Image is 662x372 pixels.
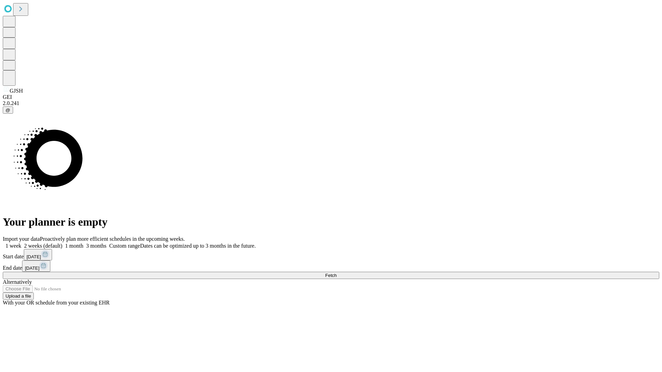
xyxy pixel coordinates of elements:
span: Fetch [325,273,337,278]
button: @ [3,106,13,114]
span: [DATE] [25,266,39,271]
button: [DATE] [24,249,52,260]
span: [DATE] [27,254,41,259]
span: @ [6,107,10,113]
button: Upload a file [3,292,34,300]
span: Proactively plan more efficient schedules in the upcoming weeks. [40,236,185,242]
h1: Your planner is empty [3,216,659,228]
span: 3 months [86,243,107,249]
div: GEI [3,94,659,100]
span: 2 weeks (default) [24,243,62,249]
div: 2.0.241 [3,100,659,106]
span: Alternatively [3,279,32,285]
span: Import your data [3,236,40,242]
button: [DATE] [22,260,50,272]
span: GJSH [10,88,23,94]
div: Start date [3,249,659,260]
span: Custom range [109,243,140,249]
div: End date [3,260,659,272]
span: 1 month [65,243,83,249]
button: Fetch [3,272,659,279]
span: 1 week [6,243,21,249]
span: With your OR schedule from your existing EHR [3,300,110,306]
span: Dates can be optimized up to 3 months in the future. [140,243,255,249]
